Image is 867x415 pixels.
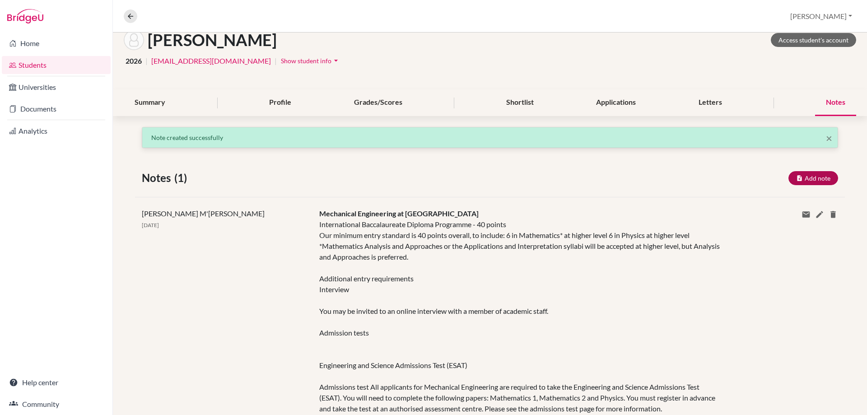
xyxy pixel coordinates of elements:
[148,30,277,50] h1: [PERSON_NAME]
[826,133,832,144] button: Close
[258,89,302,116] div: Profile
[771,33,856,47] a: Access student's account
[319,209,479,218] span: Mechanical Engineering at [GEOGRAPHIC_DATA]
[145,56,148,66] span: |
[2,100,111,118] a: Documents
[142,222,159,228] span: [DATE]
[815,89,856,116] div: Notes
[826,131,832,145] span: ×
[275,56,277,66] span: |
[124,89,176,116] div: Summary
[788,171,838,185] button: Add note
[585,89,647,116] div: Applications
[124,30,144,50] img: Rohan Parasramka's avatar
[688,89,733,116] div: Letters
[2,373,111,392] a: Help center
[126,56,142,66] span: 2026
[151,56,271,66] a: [EMAIL_ADDRESS][DOMAIN_NAME]
[281,57,331,65] span: Show student info
[2,34,111,52] a: Home
[319,219,720,414] div: International Baccalaureate Diploma Programme - 40 points Our minimum entry standard is 40 points...
[343,89,413,116] div: Grades/Scores
[331,56,340,65] i: arrow_drop_down
[786,8,856,25] button: [PERSON_NAME]
[174,170,191,186] span: (1)
[2,122,111,140] a: Analytics
[151,133,829,142] p: Note created successfully
[142,209,265,218] span: [PERSON_NAME] M'[PERSON_NAME]
[142,170,174,186] span: Notes
[2,78,111,96] a: Universities
[280,54,341,68] button: Show student infoarrow_drop_down
[495,89,545,116] div: Shortlist
[2,395,111,413] a: Community
[7,9,43,23] img: Bridge-U
[2,56,111,74] a: Students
